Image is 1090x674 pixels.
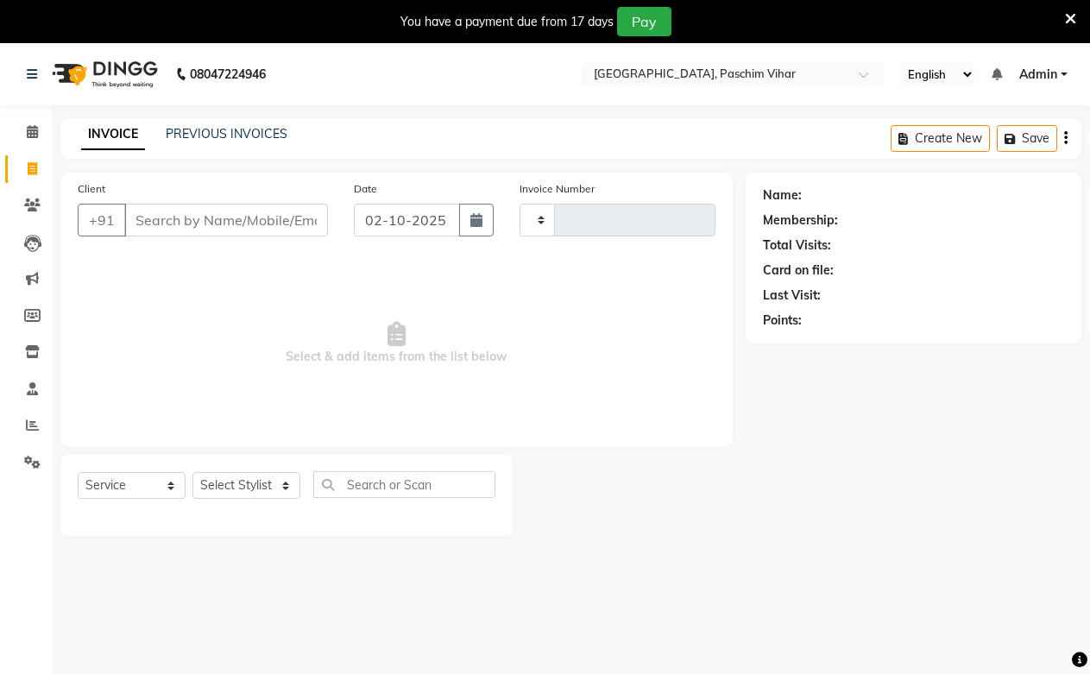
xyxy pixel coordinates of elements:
[997,125,1057,152] button: Save
[763,287,821,305] div: Last Visit:
[520,181,595,197] label: Invoice Number
[763,312,802,330] div: Points:
[400,13,614,31] div: You have a payment due from 17 days
[763,211,838,230] div: Membership:
[313,471,495,498] input: Search or Scan
[763,261,834,280] div: Card on file:
[1019,66,1057,84] span: Admin
[81,119,145,150] a: INVOICE
[78,257,715,430] span: Select & add items from the list below
[44,50,162,98] img: logo
[891,125,990,152] button: Create New
[78,204,126,236] button: +91
[617,7,671,36] button: Pay
[190,50,266,98] b: 08047224946
[124,204,328,236] input: Search by Name/Mobile/Email/Code
[354,181,377,197] label: Date
[763,186,802,205] div: Name:
[166,126,287,142] a: PREVIOUS INVOICES
[763,236,831,255] div: Total Visits:
[78,181,105,197] label: Client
